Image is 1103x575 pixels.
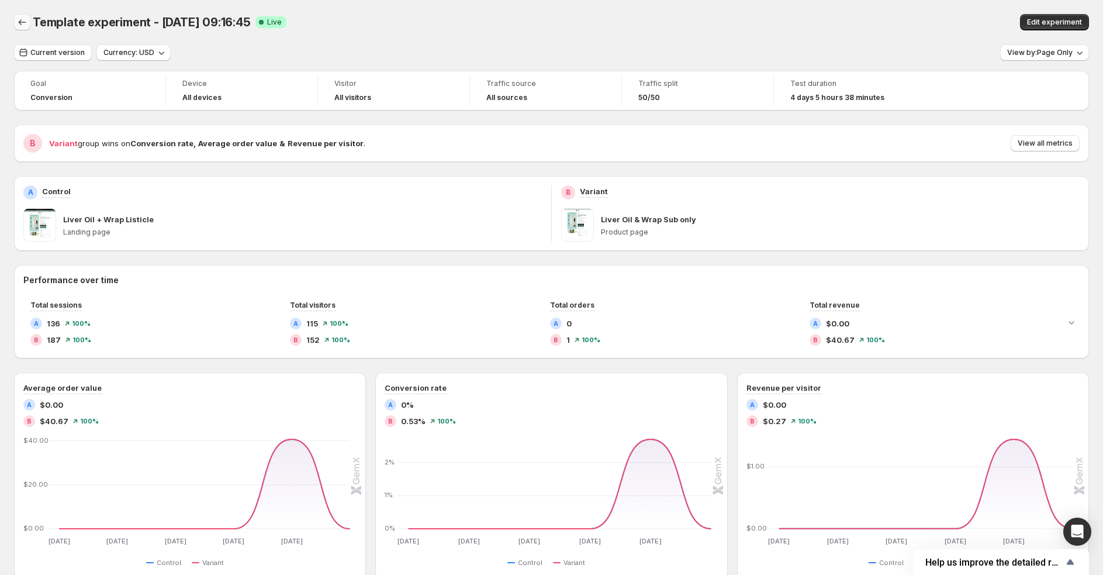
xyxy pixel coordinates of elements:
[34,336,39,343] h2: B
[198,139,277,148] strong: Average order value
[507,556,547,570] button: Control
[519,537,541,545] text: [DATE]
[49,537,70,545] text: [DATE]
[826,318,849,329] span: $0.00
[165,537,186,545] text: [DATE]
[553,556,590,570] button: Variant
[14,14,30,30] button: Back
[1003,537,1025,545] text: [DATE]
[223,537,244,545] text: [DATE]
[47,334,61,346] span: 187
[63,228,542,237] p: Landing page
[601,214,696,225] p: Liver Oil & Wrap Sub only
[49,139,78,148] span: Variant
[331,336,350,343] span: 100 %
[561,209,594,242] img: Liver Oil & Wrap Sub only
[550,301,594,309] span: Total orders
[80,418,99,425] span: 100 %
[458,537,480,545] text: [DATE]
[398,537,420,545] text: [DATE]
[293,336,298,343] h2: B
[72,336,91,343] span: 100 %
[306,318,318,329] span: 115
[566,334,570,346] span: 1
[28,188,33,197] h2: A
[182,93,222,102] h4: All devices
[638,78,757,104] a: Traffic split50/50
[30,93,72,102] span: Conversion
[518,558,542,567] span: Control
[401,399,414,411] span: 0%
[750,401,755,408] h2: A
[790,78,910,104] a: Test duration4 days 5 hours 38 minutes
[813,320,818,327] h2: A
[563,558,585,567] span: Variant
[813,336,818,343] h2: B
[879,558,904,567] span: Control
[638,79,757,88] span: Traffic split
[192,556,229,570] button: Variant
[746,524,767,532] text: $0.00
[385,491,393,499] text: 1%
[157,558,181,567] span: Control
[866,336,885,343] span: 100 %
[486,78,605,104] a: Traffic sourceAll sources
[566,318,572,329] span: 0
[1018,139,1073,148] span: View all metrics
[334,79,453,88] span: Visitor
[1000,44,1089,61] button: View by:Page Only
[810,301,860,309] span: Total revenue
[601,228,1080,237] p: Product page
[30,78,149,104] a: GoalConversion
[27,418,32,425] h2: B
[869,556,908,570] button: Control
[23,209,56,242] img: Liver Oil + Wrap Listicle
[63,214,154,225] p: Liver Oil + Wrap Listicle
[401,415,426,427] span: 0.53%
[293,320,298,327] h2: A
[30,137,36,149] h2: B
[23,274,1080,286] h2: Performance over time
[886,537,907,545] text: [DATE]
[42,185,71,197] p: Control
[798,418,817,425] span: 100 %
[40,415,68,427] span: $40.67
[72,320,91,327] span: 100 %
[23,436,49,445] text: $40.00
[182,78,301,104] a: DeviceAll devices
[486,79,605,88] span: Traffic source
[40,399,63,411] span: $0.00
[334,93,371,102] h4: All visitors
[579,537,601,545] text: [DATE]
[388,401,393,408] h2: A
[334,78,453,104] a: VisitorAll visitors
[30,301,82,309] span: Total sessions
[554,336,558,343] h2: B
[47,318,60,329] span: 136
[146,556,186,570] button: Control
[768,537,790,545] text: [DATE]
[582,336,600,343] span: 100 %
[790,79,910,88] span: Test duration
[103,48,154,57] span: Currency: USD
[580,185,608,197] p: Variant
[267,18,282,27] span: Live
[193,139,196,148] strong: ,
[14,44,92,61] button: Current version
[1007,48,1073,57] span: View by: Page Only
[23,480,48,488] text: $20.00
[330,320,348,327] span: 100 %
[385,458,395,466] text: 2%
[182,79,301,88] span: Device
[23,382,102,394] h3: Average order value
[306,334,320,346] span: 152
[1063,314,1080,330] button: Expand chart
[638,93,660,102] span: 50/50
[554,320,558,327] h2: A
[1027,18,1082,27] span: Edit experiment
[790,93,884,102] span: 4 days 5 hours 38 minutes
[202,558,224,567] span: Variant
[1020,14,1089,30] button: Edit experiment
[33,15,251,29] span: Template experiment - [DATE] 09:16:45
[96,44,171,61] button: Currency: USD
